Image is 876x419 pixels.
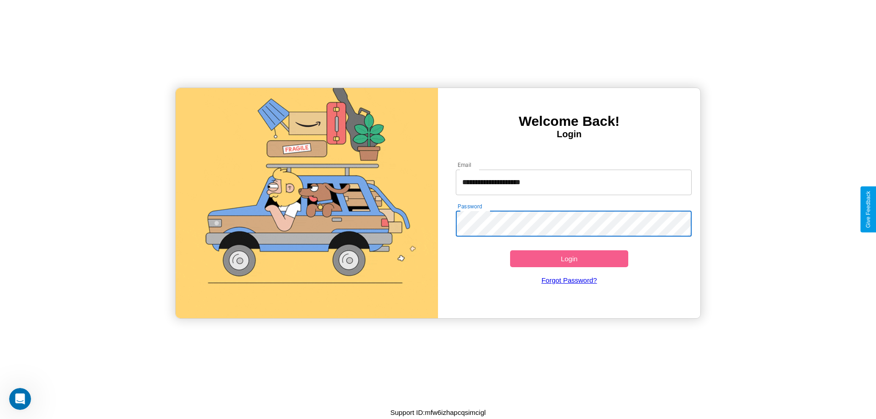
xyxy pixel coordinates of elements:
[510,250,628,267] button: Login
[458,161,472,169] label: Email
[865,191,871,228] div: Give Feedback
[458,202,482,210] label: Password
[390,406,485,419] p: Support ID: mfw6izhapcqsimcigl
[451,267,688,293] a: Forgot Password?
[9,388,31,410] iframe: Intercom live chat
[438,114,700,129] h3: Welcome Back!
[176,88,438,318] img: gif
[438,129,700,140] h4: Login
